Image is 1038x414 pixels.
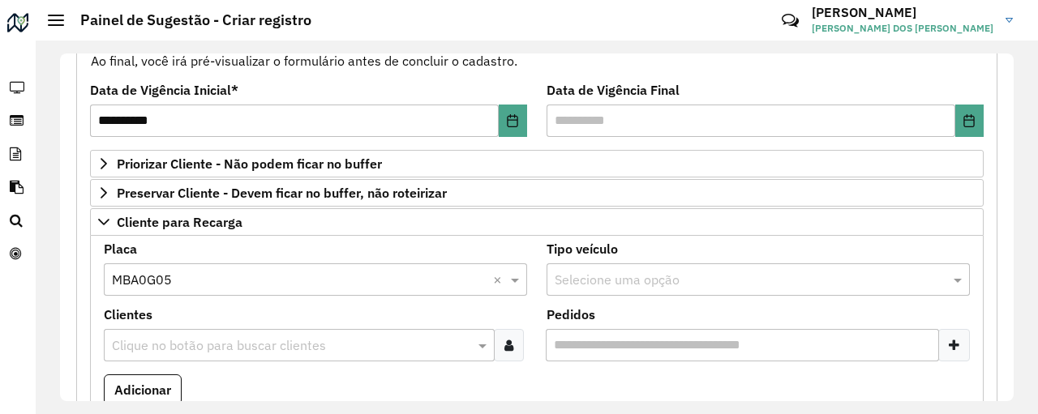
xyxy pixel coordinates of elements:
span: Preservar Cliente - Devem ficar no buffer, não roteirizar [117,186,447,199]
span: Priorizar Cliente - Não podem ficar no buffer [117,157,382,170]
span: [PERSON_NAME] DOS [PERSON_NAME] [812,21,993,36]
label: Clientes [104,305,152,324]
button: Adicionar [104,374,182,405]
label: Placa [104,239,137,258]
a: Contato Rápido [773,3,808,38]
h2: Painel de Sugestão - Criar registro [64,11,311,29]
a: Priorizar Cliente - Não podem ficar no buffer [90,150,984,177]
span: Clear all [493,270,507,289]
a: Cliente para Recarga [90,208,984,236]
span: Cliente para Recarga [117,216,242,228]
a: Preservar Cliente - Devem ficar no buffer, não roteirizar [90,179,984,207]
button: Choose Date [955,105,984,137]
label: Data de Vigência Final [547,80,680,100]
h3: [PERSON_NAME] [812,5,993,20]
button: Choose Date [499,105,527,137]
label: Data de Vigência Inicial [90,80,238,100]
label: Pedidos [547,305,595,324]
label: Tipo veículo [547,239,618,258]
